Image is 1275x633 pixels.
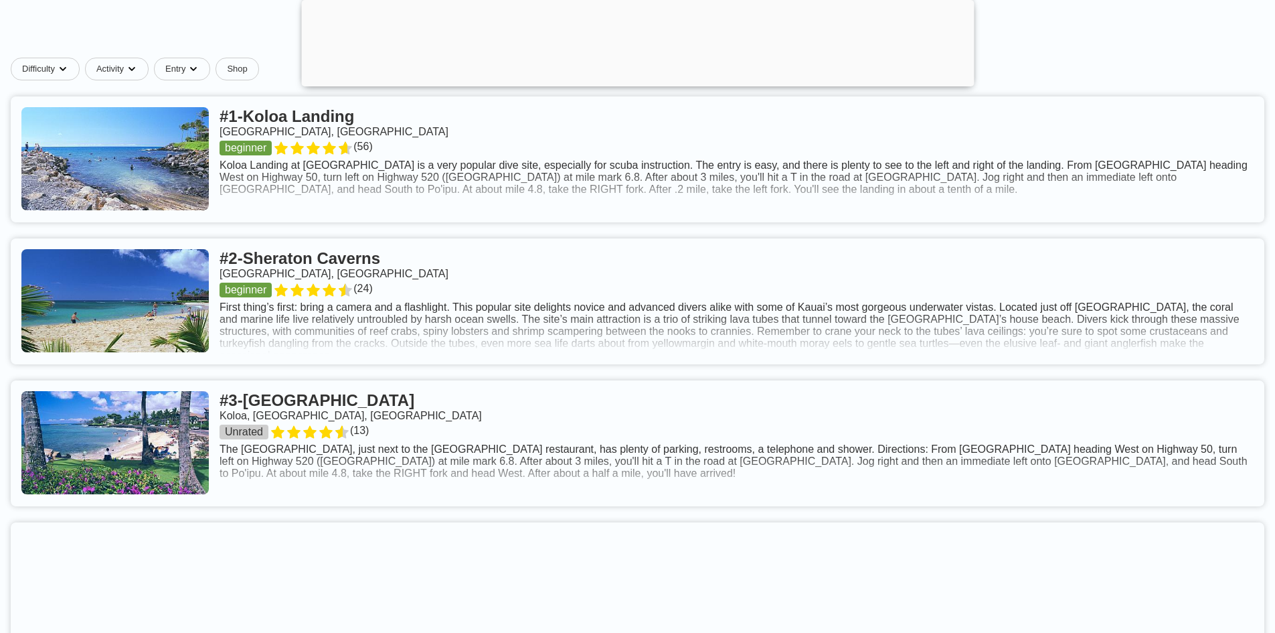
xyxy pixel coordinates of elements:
a: Shop [216,58,258,80]
img: dropdown caret [58,64,68,74]
span: Entry [165,64,185,74]
button: Activitydropdown caret [85,58,154,80]
span: Activity [96,64,124,74]
span: Difficulty [22,64,55,74]
button: Entrydropdown caret [154,58,216,80]
button: Difficultydropdown caret [11,58,85,80]
img: dropdown caret [126,64,137,74]
img: dropdown caret [188,64,199,74]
